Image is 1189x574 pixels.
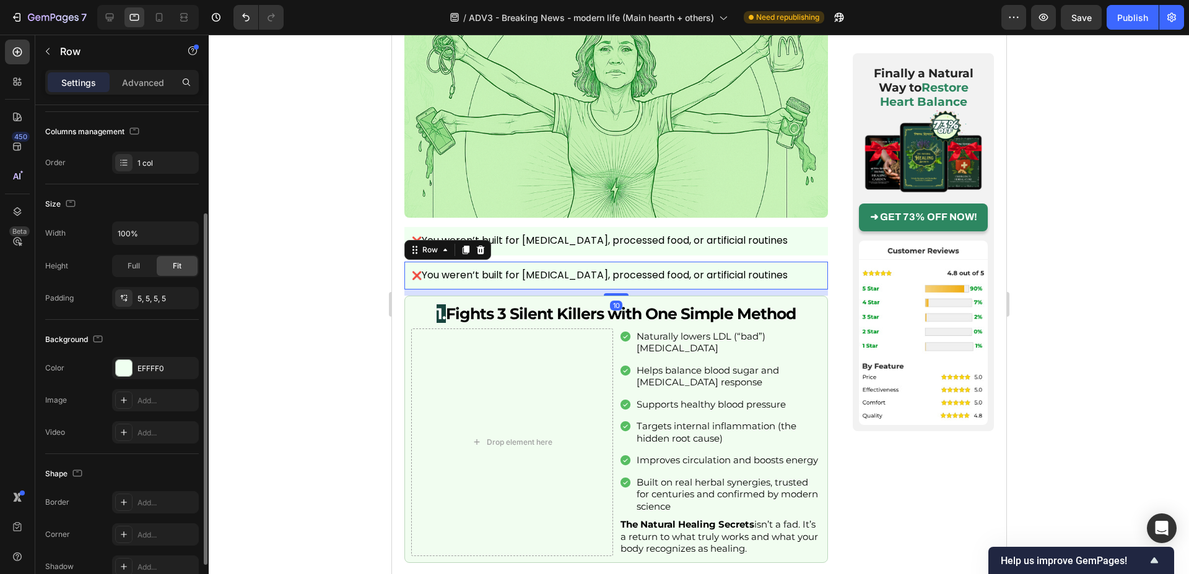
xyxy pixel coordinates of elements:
div: Padding [45,293,74,304]
div: Add... [137,427,196,439]
div: Publish [1117,11,1148,24]
div: Image [45,395,67,406]
button: Show survey - Help us improve GemPages! [1001,553,1162,568]
span: / [463,11,466,24]
span: 1. [45,270,54,288]
span: Need republishing [756,12,819,23]
div: 450 [12,132,30,142]
p: 7 [81,10,87,25]
button: 7 [5,5,92,30]
span: Full [128,260,140,272]
div: Order [45,157,66,168]
div: Corner [45,529,70,540]
span: Help us improve GemPages! [1001,555,1147,567]
p: You weren’t built for [MEDICAL_DATA], processed food, or artificial routines [20,200,429,213]
img: gempages_582387678624875121-1922578c-bf95-4c15-b877-06634f8839ee.webp [467,75,596,163]
div: Add... [137,395,196,406]
span: ❌ [20,200,30,212]
button: Save [1061,5,1102,30]
div: Columns management [45,124,142,140]
p: Improves circulation and boosts energy [245,419,427,432]
h1: Fights 3 Silent Killers with One Simple Method [19,268,429,291]
div: Rich Text Editor. Editing area: main [19,199,430,215]
p: You weren’t built for [MEDICAL_DATA], processed food, or artificial routines [20,234,429,248]
div: Add... [137,562,196,573]
div: 5, 5, 5, 5 [137,293,196,304]
p: Supports healthy blood pressure [245,364,427,376]
strong: ➜ GET 73% OFF NOW! [478,177,585,187]
div: 1 col [137,158,196,169]
a: ➜ GET 73% OFF NOW! [467,169,596,197]
span: ADV3 - Breaking News - modern life (Main hearth + others) [469,11,714,24]
span: Save [1071,12,1092,23]
div: Color [45,362,64,374]
div: Video [45,427,65,438]
div: Size [45,196,78,213]
div: Beta [9,226,30,236]
div: Drop element here [95,403,160,413]
div: Shadow [45,561,74,572]
div: Shape [45,466,85,482]
div: Open Intercom Messenger [1147,513,1177,543]
img: gempages_582387678624875121-c0b2fb2c-42ec-4a5f-a333-79493e9dc732.webp [467,206,596,390]
p: Settings [61,76,96,89]
p: Advanced [122,76,164,89]
p: isn’t a fad. It’s a return to what truly works and what your body recognizes as healing. [229,484,428,520]
div: EFFFF0 [137,363,196,374]
strong: The Natural Healing Secrets [229,484,362,495]
input: Auto [113,222,198,244]
div: Undo/Redo [233,5,284,30]
h2: Finally a Natural Way to [467,31,596,75]
button: Publish [1107,5,1159,30]
div: Row [28,210,48,221]
p: Helps balance blood sugar and [MEDICAL_DATA] response [245,330,427,354]
div: Background [45,332,105,348]
div: Border [45,497,69,508]
span: Restore Heart Balance [488,46,577,74]
span: ❌ [20,235,30,247]
div: 10 [218,266,230,276]
p: Naturally lowers LDL (“bad”) [MEDICAL_DATA] [245,296,427,320]
iframe: Design area [392,35,1006,574]
div: Add... [137,497,196,508]
div: Add... [137,529,196,541]
p: Row [60,44,165,59]
p: Built on real herbal synergies, trusted for centuries and confirmed by modern science [245,442,427,478]
span: Fit [173,260,181,272]
div: Width [45,228,66,239]
div: Height [45,260,68,272]
p: Targets internal inflammation (the hidden root cause) [245,385,427,409]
